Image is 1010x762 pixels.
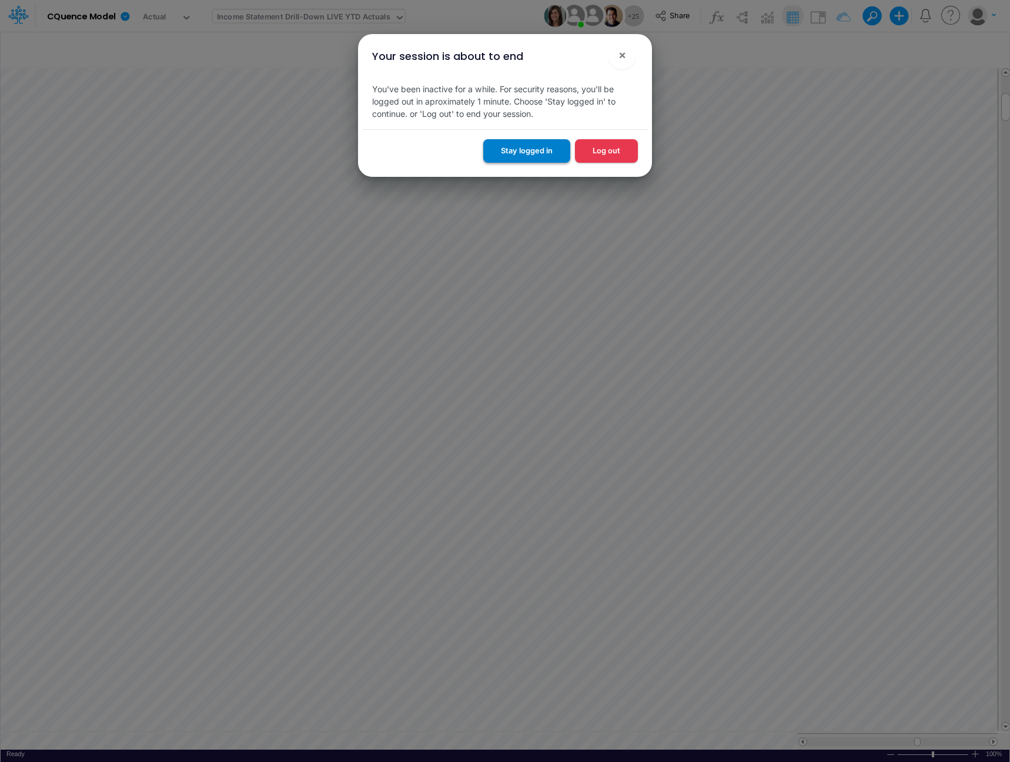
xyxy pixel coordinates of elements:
[363,73,647,129] div: You've been inactive for a while. For security reasons, you'll be logged out in aproximately 1 mi...
[575,139,638,162] button: Log out
[483,139,570,162] button: Stay logged in
[618,48,626,62] span: ×
[608,41,636,69] button: Close
[372,48,523,64] div: Your session is about to end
